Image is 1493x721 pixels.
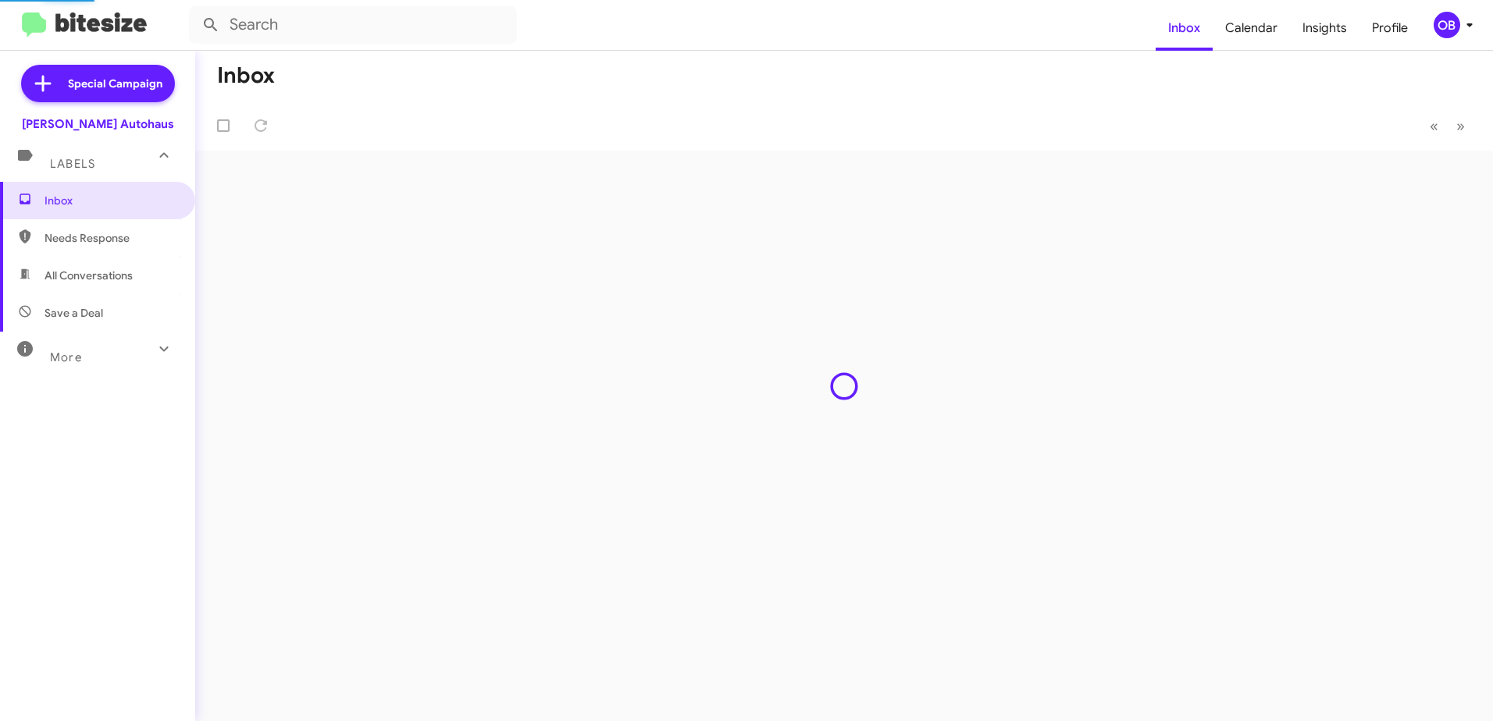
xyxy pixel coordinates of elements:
button: OB [1420,12,1476,38]
span: » [1456,116,1465,136]
div: OB [1434,12,1460,38]
a: Insights [1290,5,1359,51]
span: Special Campaign [68,76,162,91]
input: Search [189,6,517,44]
span: Inbox [45,193,177,208]
span: All Conversations [45,268,133,283]
a: Calendar [1213,5,1290,51]
a: Special Campaign [21,65,175,102]
button: Next [1447,110,1474,142]
button: Previous [1420,110,1448,142]
span: « [1430,116,1438,136]
nav: Page navigation example [1421,110,1474,142]
span: More [50,350,82,364]
a: Profile [1359,5,1420,51]
span: Needs Response [45,230,177,246]
span: Labels [50,157,95,171]
h1: Inbox [217,63,275,88]
a: Inbox [1156,5,1213,51]
div: [PERSON_NAME] Autohaus [22,116,174,132]
span: Save a Deal [45,305,103,321]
